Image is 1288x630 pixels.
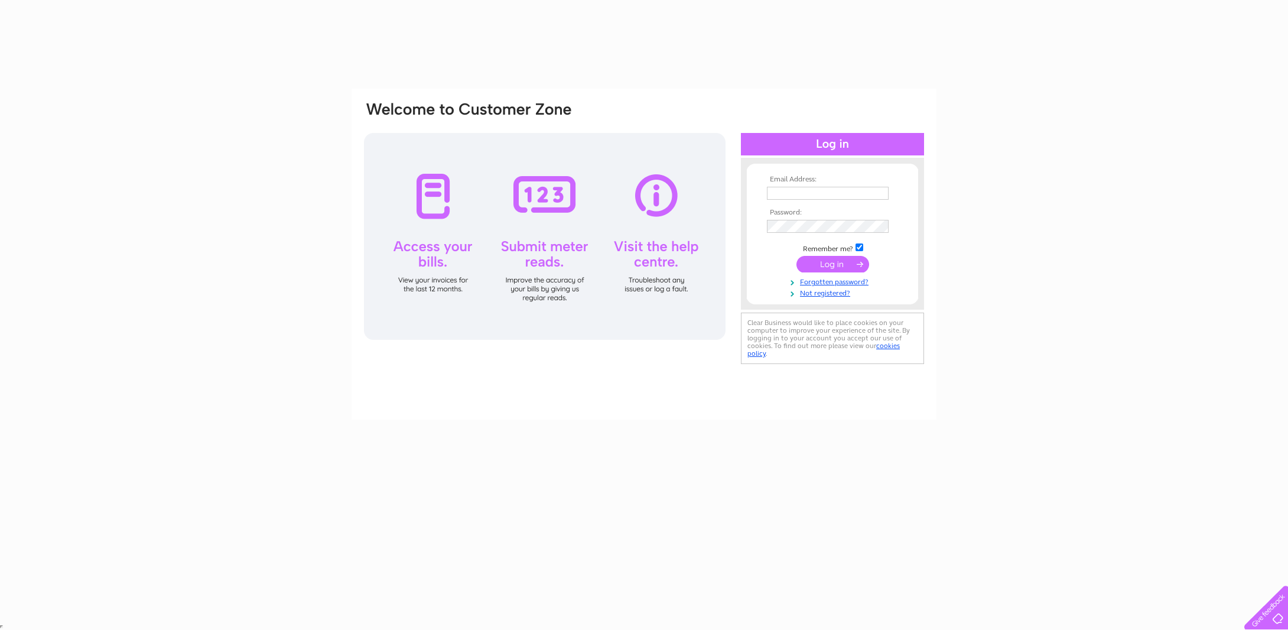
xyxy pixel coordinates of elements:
[741,313,924,364] div: Clear Business would like to place cookies on your computer to improve your experience of the sit...
[796,256,869,272] input: Submit
[764,242,901,254] td: Remember me?
[764,176,901,184] th: Email Address:
[767,275,901,287] a: Forgotten password?
[747,342,900,358] a: cookies policy
[764,209,901,217] th: Password:
[767,287,901,298] a: Not registered?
